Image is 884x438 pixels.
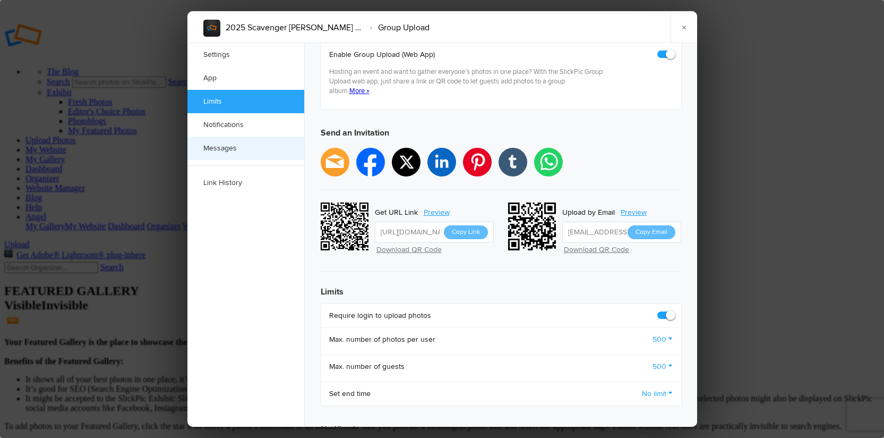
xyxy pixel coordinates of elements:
[329,389,371,399] b: Set end time
[375,206,418,220] div: Get URL Link
[564,245,629,254] a: Download QR Code
[321,203,372,254] div: https://slickpic.us/18215835MTMj
[187,43,304,66] a: Settings
[642,389,673,399] a: No limit
[187,66,304,90] a: App
[499,148,527,176] li: tumblr
[615,206,655,220] a: Preview
[653,334,673,345] a: 500
[321,118,682,148] h3: Send an Invitation
[427,148,456,176] li: linkedin
[463,148,492,176] li: pinterest
[187,113,304,137] a: Notifications
[671,11,697,43] a: ×
[392,148,420,176] li: twitter
[444,225,488,239] button: Copy Link
[376,245,442,254] a: Download QR Code
[562,206,615,220] div: Upload by Email
[329,310,431,321] b: Require login to upload photos
[203,20,220,37] img: album_sample.webp
[329,49,604,60] b: Enable Group Upload (Web App)
[356,148,385,176] li: facebook
[187,137,304,160] a: Messages
[628,225,675,239] button: Copy Email
[226,19,364,37] li: 2025 Scavenger [PERSON_NAME] Personal Folders
[418,206,458,220] a: Preview
[653,361,673,372] a: 500
[508,203,559,254] div: h8t9i@slickpic.net
[364,19,430,37] li: Group Upload
[329,334,435,345] b: Max. number of photos per user
[329,361,405,372] b: Max. number of guests
[349,87,370,95] a: More »
[321,277,682,298] h3: Limits
[329,67,604,96] p: Hosting an event and want to gather everyone’s photos in one place? With the SlickPic Group Uploa...
[187,90,304,113] a: Limits
[534,148,563,176] li: whatsapp
[321,415,682,436] h3: Notifications
[187,171,304,195] a: Link History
